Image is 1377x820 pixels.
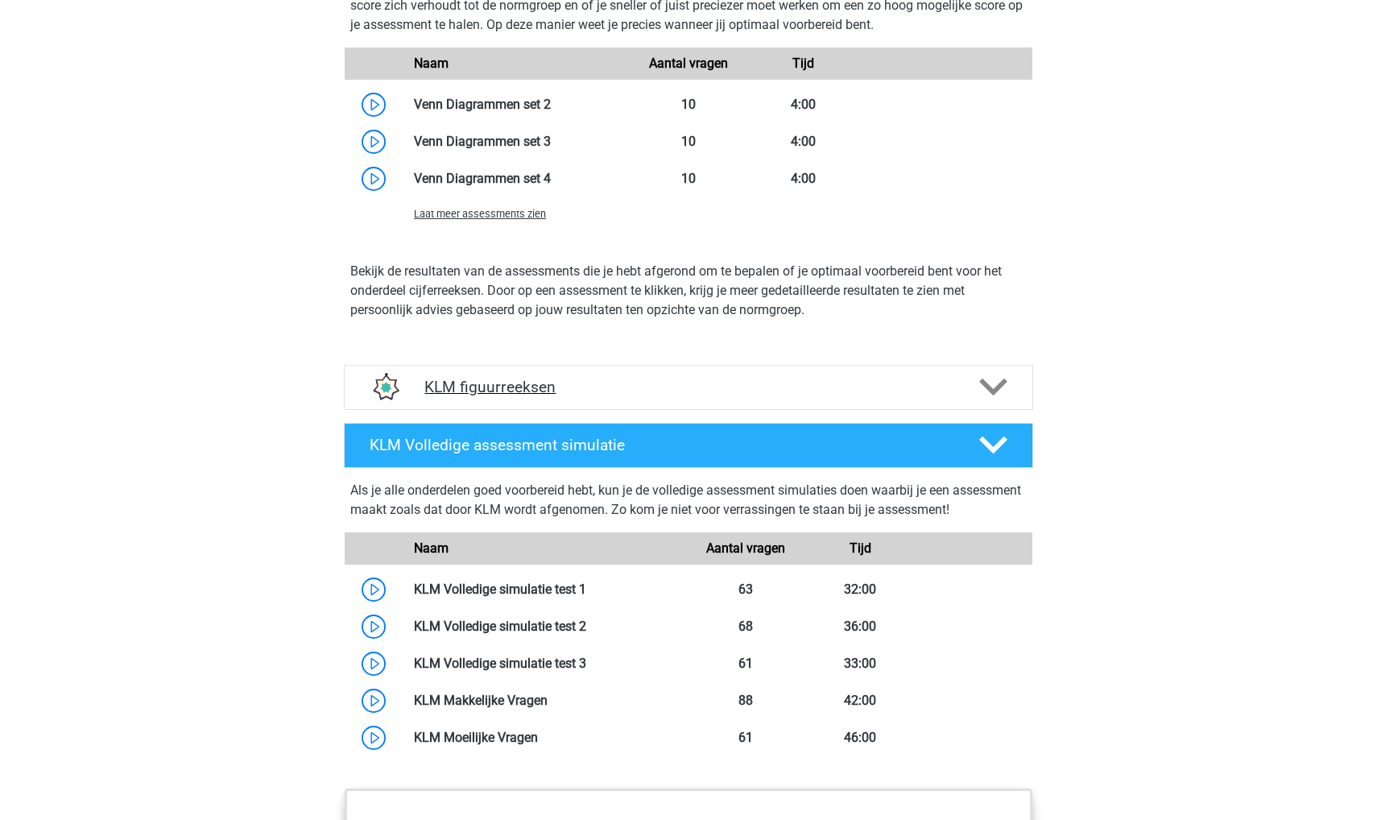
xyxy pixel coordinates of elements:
img: figuurreeksen [364,367,406,408]
a: KLM Volledige assessment simulatie [337,423,1040,468]
div: Aantal vragen [631,54,746,73]
div: KLM Volledige simulatie test 1 [402,580,688,599]
div: Naam [402,539,688,558]
a: figuurreeksen KLM figuurreeksen [337,365,1040,410]
div: KLM Moeilijke Vragen [402,728,688,748]
div: Tijd [746,54,860,73]
div: Venn Diagrammen set 4 [402,169,631,188]
div: KLM Makkelijke Vragen [402,691,688,710]
p: Bekijk de resultaten van de assessments die je hebt afgerond om te bepalen of je optimaal voorber... [350,262,1027,320]
div: Tijd [803,539,917,558]
h4: KLM figuurreeksen [424,378,952,396]
div: KLM Volledige simulatie test 2 [402,617,688,636]
h4: KLM Volledige assessment simulatie [370,436,953,454]
div: Als je alle onderdelen goed voorbereid hebt, kun je de volledige assessment simulaties doen waarb... [350,481,1027,526]
div: Naam [402,54,631,73]
span: Laat meer assessments zien [414,208,546,220]
div: Aantal vragen [688,539,803,558]
div: Venn Diagrammen set 3 [402,132,631,151]
div: KLM Volledige simulatie test 3 [402,654,688,673]
div: Venn Diagrammen set 2 [402,95,631,114]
